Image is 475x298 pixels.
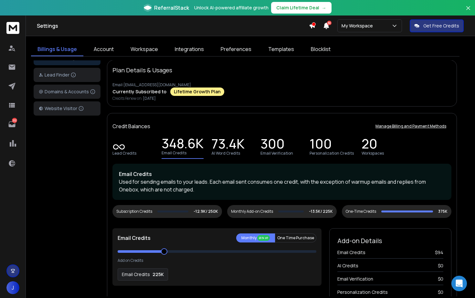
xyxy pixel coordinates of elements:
[168,43,210,56] a: Integrations
[194,5,269,11] p: Unlock AI-powered affiliate growth
[438,209,448,214] p: 375K
[236,233,275,242] button: Monthly 20% off
[31,43,83,56] a: Billings & Usage
[112,151,136,156] p: Lead Credits
[346,209,376,214] div: One-Time Credits
[211,151,240,156] p: AI Word Credits
[34,101,100,116] button: Website Visitor
[423,23,459,29] p: Get Free Credits
[118,234,151,242] p: Email Credits
[337,236,443,245] h2: Add-on Details
[375,124,446,129] p: Manage Billing and Payment Methods
[451,276,467,291] div: Open Intercom Messenger
[337,262,358,269] span: AI Credits
[122,271,150,278] p: Email Credits
[337,289,388,295] span: Personalization Credits
[262,43,301,56] a: Templates
[275,233,316,242] button: One Time Purchase
[231,209,273,214] div: Monthly Add-on Credits
[464,4,472,19] button: Close banner
[337,276,373,282] span: Email Verification
[34,68,100,82] button: Lead Finder
[310,140,332,149] p: 100
[260,151,293,156] p: Email Verification
[5,118,18,131] a: 202
[211,140,245,149] p: 73.4K
[304,43,337,56] a: Blocklist
[309,209,333,214] p: -13.5K/ 225K
[438,262,443,269] span: $ 0
[214,43,258,56] a: Preferences
[143,96,156,101] span: [DATE]
[310,151,354,156] p: Personalization Credits
[112,82,451,87] p: Email: [EMAIL_ADDRESS][DOMAIN_NAME]
[112,88,166,95] p: Currently Subscribed to
[6,281,19,294] button: J
[362,151,384,156] p: Workspaces
[194,209,218,214] p: -12.9K/ 250K
[118,258,143,263] p: Add on Credits
[119,178,445,193] p: Used for sending emails to your leads. Each email sent consumes one credit, with the exception of...
[362,140,377,149] p: 20
[410,19,464,32] button: Get Free Credits
[116,209,152,214] div: Subscription Credits
[154,4,189,12] span: ReferralStack
[257,235,270,241] div: 20% off
[342,23,375,29] p: My Workspace
[124,43,164,56] a: Workspace
[34,85,100,99] button: Domains & Accounts
[271,2,332,14] button: Claim Lifetime Deal→
[112,66,172,75] p: Plan Details & Usages
[322,5,326,11] span: →
[12,118,17,123] p: 202
[112,122,150,130] p: Credit Balances
[112,96,451,101] p: Credits Renew on:
[162,150,186,156] p: Email Credits
[327,21,332,25] span: 50
[119,170,445,178] p: Email Credits
[438,289,443,295] span: $ 0
[438,276,443,282] span: $ 0
[337,249,365,256] span: Email Credits
[87,43,120,56] a: Account
[170,87,224,96] div: Lifetime Growth Plan
[162,140,204,149] p: 348.6K
[37,22,309,30] h1: Settings
[153,271,164,278] p: 225K
[370,120,451,133] button: Manage Billing and Payment Methods
[435,249,443,256] span: $ 94
[260,140,285,149] p: 300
